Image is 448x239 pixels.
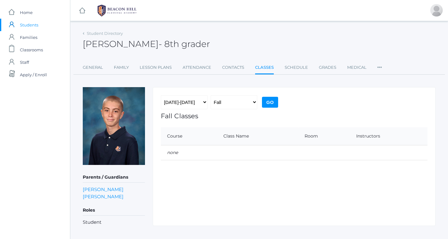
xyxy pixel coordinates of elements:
[20,68,47,81] span: Apply / Enroll
[20,31,37,44] span: Families
[83,87,145,165] img: Cruz Mota
[222,61,244,74] a: Contacts
[161,112,427,119] h1: Fall Classes
[20,44,43,56] span: Classrooms
[255,61,274,75] a: Classes
[94,3,140,18] img: BHCALogos-05-308ed15e86a5a0abce9b8dd61676a3503ac9727e845dece92d48e8588c001991.png
[285,61,308,74] a: Schedule
[83,172,145,183] h5: Parents / Guardians
[87,31,123,36] a: Student Directory
[20,19,38,31] span: Students
[298,127,350,145] th: Room
[114,61,129,74] a: Family
[83,61,103,74] a: General
[83,193,124,200] a: [PERSON_NAME]
[167,150,178,155] em: none
[347,61,366,74] a: Medical
[83,219,145,226] li: Student
[20,6,33,19] span: Home
[319,61,336,74] a: Grades
[159,39,210,49] span: - 8th grader
[217,127,298,145] th: Class Name
[161,127,217,145] th: Course
[83,205,145,216] h5: Roles
[350,127,427,145] th: Instructors
[20,56,29,68] span: Staff
[83,186,124,193] a: [PERSON_NAME]
[430,4,443,16] div: Shelby Mota
[83,39,210,49] h2: [PERSON_NAME]
[183,61,211,74] a: Attendance
[262,97,278,108] input: Go
[140,61,172,74] a: Lesson Plans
